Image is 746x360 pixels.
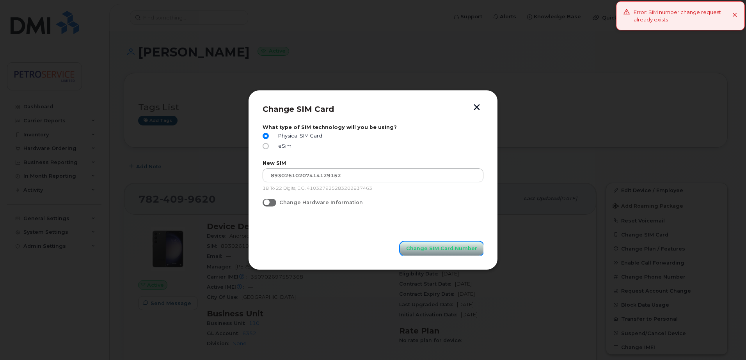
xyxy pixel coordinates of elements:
[275,143,291,149] span: eSim
[263,168,483,182] input: Input Your New SIM Number
[275,133,322,139] span: Physical SIM Card
[263,185,483,192] p: 18 To 22 Digits, E.G. 410327925283202837463
[263,199,269,205] input: Change Hardware Information
[263,133,269,139] input: Physical SIM Card
[263,143,269,149] input: eSim
[263,160,483,166] label: New SIM
[634,9,732,23] div: Error: SIM number change request already exists
[263,124,483,130] label: What type of SIM technology will you be using?
[406,245,477,252] span: Change SIM Card Number
[400,242,483,256] button: Change SIM Card Number
[279,199,363,205] span: Change Hardware Information
[263,104,334,114] span: Change SIM Card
